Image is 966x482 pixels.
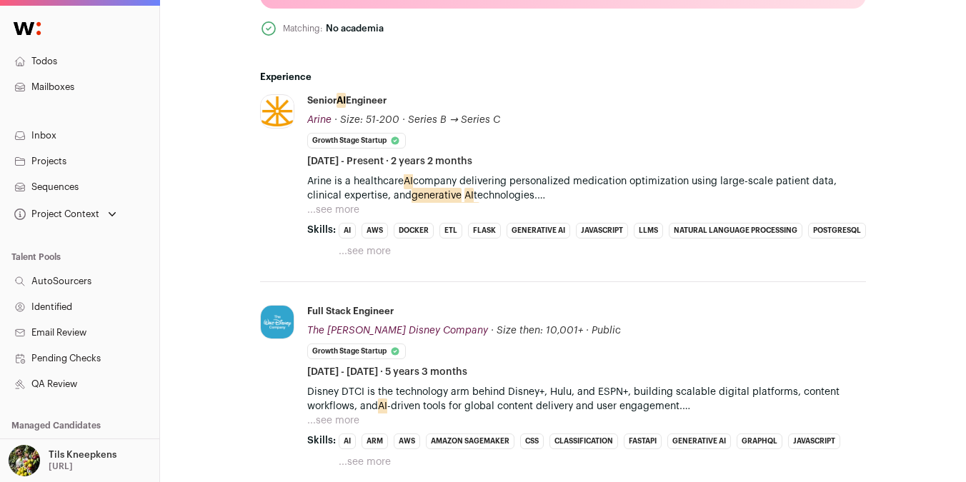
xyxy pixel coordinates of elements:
[592,326,621,336] span: Public
[307,154,472,169] span: [DATE] - Present · 2 years 2 months
[408,115,500,125] span: Series B → Series C
[378,398,387,414] mark: AI
[808,223,866,239] li: PostgreSQL
[394,223,434,239] li: Docker
[307,305,394,318] div: Full Stack Engineer
[468,223,501,239] li: Flask
[261,96,294,126] img: 30f6334ed6e6d1e8156f6796affd3a42c014bf45892c763aca156e77a75340a1.jpg
[307,413,359,428] button: ...see more
[464,188,474,204] mark: AI
[339,433,356,449] li: AI
[307,203,359,217] button: ...see more
[402,113,405,127] span: ·
[426,433,514,449] li: Amazon SageMaker
[491,326,583,336] span: · Size then: 10,001+
[307,94,387,107] div: Senior Engineer
[11,204,119,224] button: Open dropdown
[461,202,479,218] mark: LLM
[11,209,99,220] div: Project Context
[634,223,663,239] li: LLMs
[667,433,731,449] li: Generative AI
[669,223,802,239] li: Natural Language Processing
[261,306,294,338] img: dbea01db9abb41c476959b6c1945175458e4c0f62652b42b12331077ef910302.jpg
[520,433,544,449] li: CSS
[307,326,488,336] span: The [PERSON_NAME] Disney Company
[9,445,40,476] img: 6689865-medium_jpg
[326,23,384,34] div: No academia
[549,433,618,449] li: Classification
[6,445,119,476] button: Open dropdown
[362,223,388,239] li: AWS
[394,433,420,449] li: AWS
[507,223,570,239] li: Generative AI
[788,433,840,449] li: JavaScript
[307,115,332,125] span: Arine
[307,223,336,237] span: Skills:
[339,223,356,239] li: AI
[737,433,782,449] li: GraphQL
[412,188,462,204] mark: generative
[576,223,628,239] li: JavaScript
[260,71,866,83] h2: Experience
[307,365,467,379] span: [DATE] - [DATE] · 5 years 3 months
[283,22,323,35] div: Matching:
[49,461,73,472] p: [URL]
[6,14,49,43] img: Wellfound
[307,385,866,413] p: Disney DTCI is the technology arm behind Disney+, Hulu, and ESPN+, building scalable digital plat...
[439,223,462,239] li: ETL
[339,244,391,258] button: ...see more
[307,433,336,448] span: Skills:
[586,323,589,338] span: ·
[307,174,866,203] p: Arine is a healthcare company delivering personalized medication optimization using large-scale p...
[307,133,406,149] li: Growth Stage Startup
[49,449,116,461] p: Tils Kneepkens
[337,93,346,108] mark: AI
[362,433,388,449] li: ARM
[404,174,413,189] mark: AI
[307,343,406,359] li: Growth Stage Startup
[624,433,662,449] li: FastAPI
[334,115,399,125] span: · Size: 51-200
[339,455,391,469] button: ...see more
